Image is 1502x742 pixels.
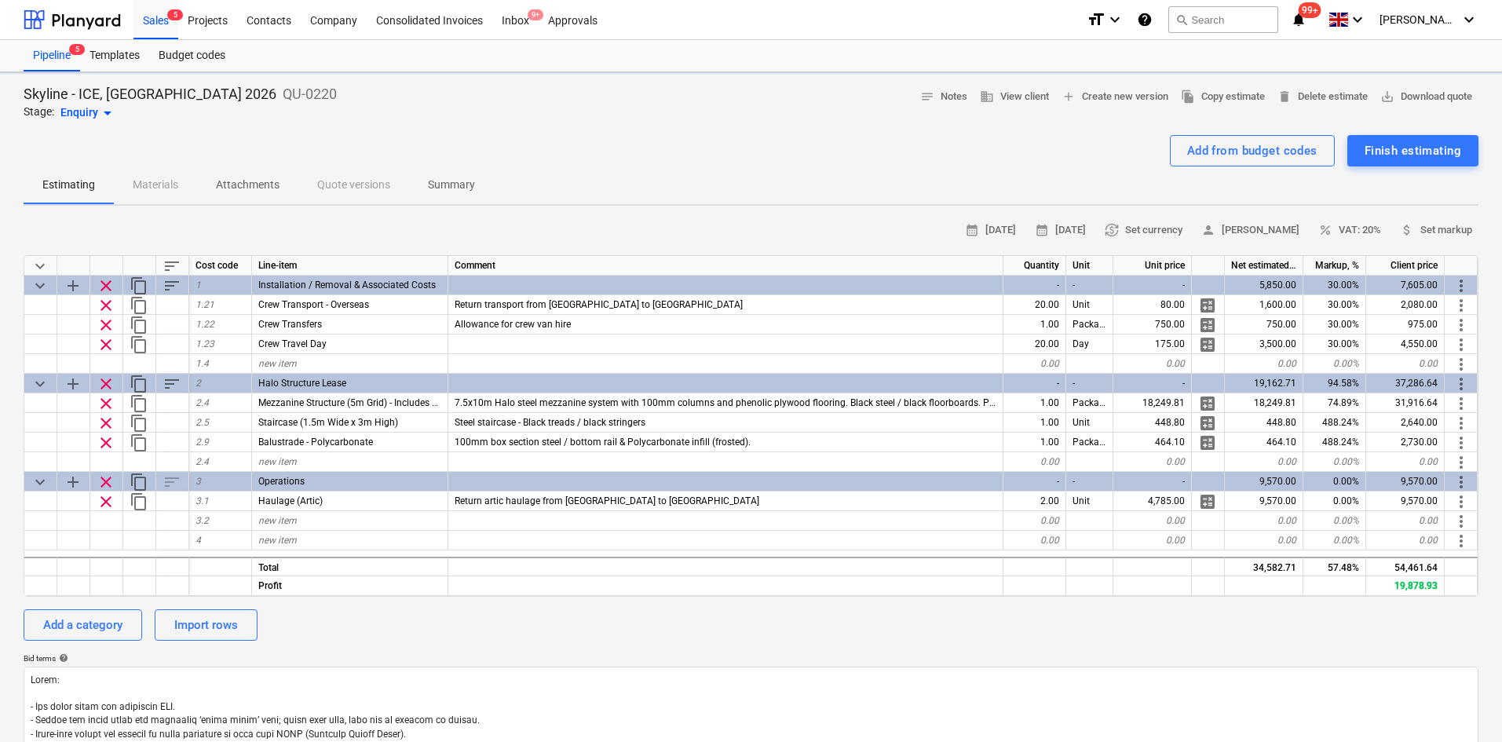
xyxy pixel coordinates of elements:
div: 30.00% [1303,276,1366,295]
div: 2.00 [1003,492,1066,511]
button: Add a category [24,609,142,641]
div: 80.00 [1113,295,1192,315]
div: - [1003,472,1066,492]
a: Pipeline5 [24,40,80,71]
span: Collapse category [31,473,49,492]
div: Client price [1366,256,1445,276]
i: keyboard_arrow_down [1105,10,1124,29]
div: 0.00 [1003,354,1066,374]
span: 1.4 [196,358,209,369]
div: 94.58% [1303,374,1366,393]
span: 5 [167,9,183,20]
i: notifications [1291,10,1306,29]
span: Collapse category [31,276,49,295]
span: More actions [1452,453,1471,472]
div: 0.00 [1113,354,1192,374]
span: Duplicate category [130,473,148,492]
span: 7.5x10m Halo steel mezzanine system with 100mm columns and phenolic plywood flooring. Black steel... [455,397,1362,408]
i: keyboard_arrow_down [1460,10,1478,29]
span: More actions [1452,316,1471,334]
span: More actions [1452,414,1471,433]
span: Remove row [97,433,115,452]
span: percent [1318,223,1332,237]
div: 9,570.00 [1225,472,1303,492]
span: More actions [1452,532,1471,550]
div: 4,550.00 [1366,334,1445,354]
span: 4 [196,535,201,546]
p: Estimating [42,177,95,193]
div: 750.00 [1113,315,1192,334]
div: Templates [80,40,149,71]
span: 1.23 [196,338,214,349]
div: 2,640.00 [1366,413,1445,433]
span: save_alt [1380,90,1394,104]
span: More actions [1452,433,1471,452]
div: 1,600.00 [1225,295,1303,315]
span: Set markup [1400,221,1472,239]
div: 488.24% [1303,433,1366,452]
span: Return transport from London to Barcelona [455,299,743,310]
div: Bid terms [24,653,1478,663]
span: new item [258,456,297,467]
div: 18,249.81 [1225,393,1303,413]
span: Manage detailed breakdown for the row [1198,433,1217,452]
button: Add from budget codes [1170,135,1335,166]
span: add [1062,90,1076,104]
div: 5,850.00 [1225,276,1303,295]
span: Duplicate row [130,394,148,413]
p: Attachments [216,177,280,193]
div: Finish estimating [1365,141,1461,161]
div: - [1003,276,1066,295]
div: 7,605.00 [1366,276,1445,295]
span: More actions [1452,473,1471,492]
span: Copy estimate [1181,88,1265,106]
span: Allowance for crew van hire [455,319,571,330]
div: Add from budget codes [1187,141,1317,161]
span: Manage detailed breakdown for the row [1198,394,1217,413]
span: help [56,653,68,663]
span: delete [1277,90,1292,104]
div: Package [1066,393,1113,413]
div: 0.00% [1303,492,1366,511]
span: 2.4 [196,456,209,467]
div: 30.00% [1303,315,1366,334]
span: 99+ [1299,2,1321,18]
span: 2.9 [196,437,209,448]
span: 3.1 [196,495,209,506]
span: Remove row [97,276,115,295]
div: 0.00 [1225,531,1303,550]
div: 2,080.00 [1366,295,1445,315]
div: - [1003,374,1066,393]
p: QU-0220 [283,85,337,104]
button: View client [974,85,1055,109]
button: Notes [914,85,974,109]
span: attach_money [1400,223,1414,237]
div: - [1066,374,1113,393]
div: 0.00 [1113,511,1192,531]
button: Copy estimate [1175,85,1271,109]
div: 0.00 [1113,452,1192,472]
span: Remove row [97,394,115,413]
div: 0.00 [1225,452,1303,472]
i: Knowledge base [1137,10,1153,29]
span: 9+ [528,9,543,20]
div: Import rows [174,615,238,635]
div: Line-item [252,256,448,276]
div: Day [1066,334,1113,354]
div: Budget codes [149,40,235,71]
span: calendar_month [1035,223,1049,237]
button: Set markup [1394,218,1478,243]
div: Chat Widget [1423,667,1502,742]
span: Set currency [1105,221,1182,239]
button: Download quote [1374,85,1478,109]
span: new item [258,535,297,546]
div: Total [252,557,448,576]
div: 0.00% [1303,354,1366,374]
div: Pipeline [24,40,80,71]
span: Remove row [97,492,115,511]
span: Crew Transport - Overseas [258,299,369,310]
button: VAT: 20% [1312,218,1387,243]
span: More actions [1452,512,1471,531]
span: Sort rows within category [163,375,181,393]
div: - [1066,472,1113,492]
